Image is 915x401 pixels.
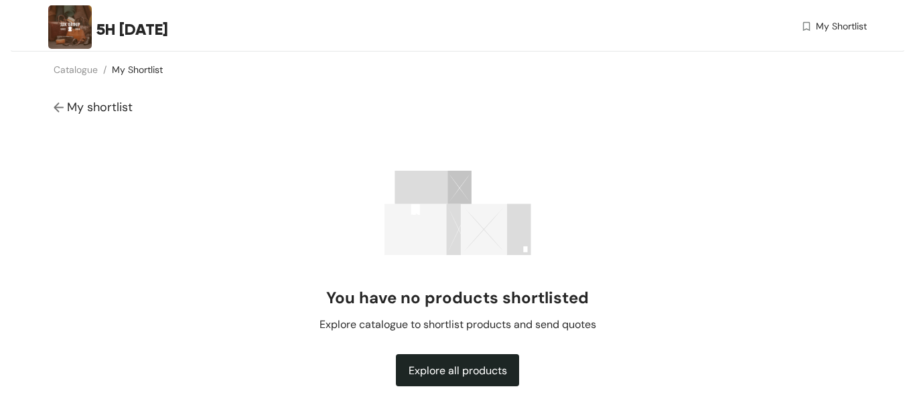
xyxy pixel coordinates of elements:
[409,362,507,379] span: Explore all products
[396,354,519,386] button: Explore all products
[326,287,589,309] h2: You have no products shortlisted
[384,171,531,255] img: success
[67,99,133,115] span: My shortlist
[816,19,867,33] span: My Shortlist
[54,64,98,76] a: Catalogue
[800,19,813,33] img: wishlist
[54,101,67,115] img: Go back
[48,5,92,49] img: Buyer Portal
[103,64,107,76] span: /
[112,64,163,76] a: My Shortlist
[96,17,168,42] span: 5H [DATE]
[320,317,596,333] span: Explore catalogue to shortlist products and send quotes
